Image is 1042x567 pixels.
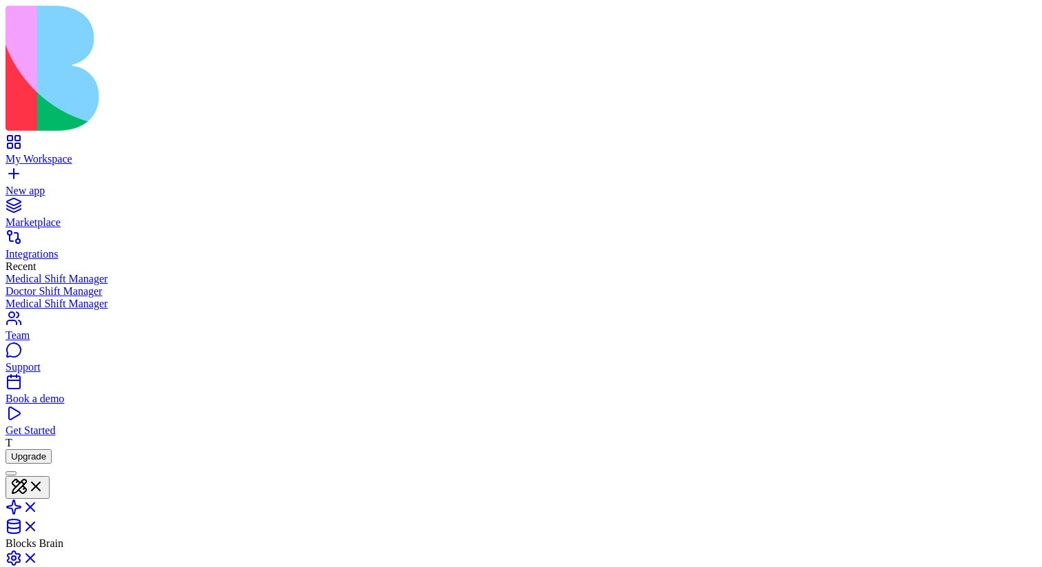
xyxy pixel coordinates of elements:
a: New app [6,172,1036,197]
div: New app [6,185,1036,197]
div: Get Started [6,424,1036,437]
a: Upgrade [6,450,52,462]
a: Doctor Shift Manager [6,285,1036,298]
a: Integrations [6,236,1036,260]
a: Book a demo [6,380,1036,405]
div: Marketplace [6,216,1036,229]
a: Team [6,317,1036,342]
img: logo [6,6,560,131]
div: Support [6,361,1036,373]
a: Support [6,349,1036,373]
div: Integrations [6,248,1036,260]
div: Book a demo [6,393,1036,405]
a: Get Started [6,412,1036,437]
a: Medical Shift Manager [6,273,1036,285]
a: Marketplace [6,204,1036,229]
div: Team [6,329,1036,342]
div: My Workspace [6,153,1036,165]
button: Upgrade [6,449,52,464]
a: Medical Shift Manager [6,298,1036,310]
a: My Workspace [6,141,1036,165]
span: Recent [6,260,36,272]
span: Blocks Brain [6,537,63,549]
span: T [6,437,12,449]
